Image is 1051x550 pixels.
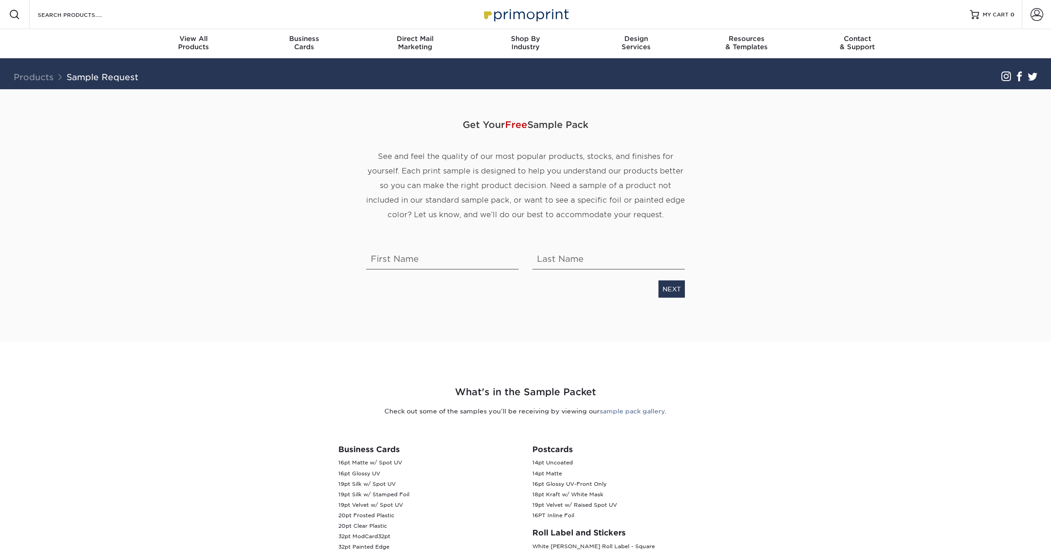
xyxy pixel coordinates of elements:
[1010,11,1015,18] span: 0
[366,152,685,219] span: See and feel the quality of our most popular products, stocks, and finishes for yourself. Each pr...
[802,29,913,58] a: Contact& Support
[249,35,360,51] div: Cards
[338,445,519,454] h3: Business Cards
[532,458,713,521] p: 14pt Uncoated 14pt Matte 16pt Glossy UV-Front Only 18pt Kraft w/ White Mask 19pt Velvet w/ Raised...
[581,29,691,58] a: DesignServices
[249,29,360,58] a: BusinessCards
[505,119,527,130] span: Free
[532,445,713,454] h3: Postcards
[249,35,360,43] span: Business
[658,280,685,298] a: NEXT
[802,35,913,43] span: Contact
[138,35,249,51] div: Products
[532,528,713,537] h3: Roll Label and Stickers
[691,29,802,58] a: Resources& Templates
[691,35,802,51] div: & Templates
[470,29,581,58] a: Shop ByIndustry
[691,35,802,43] span: Resources
[360,35,470,43] span: Direct Mail
[581,35,691,51] div: Services
[259,407,792,416] p: Check out some of the samples you’ll be receiving by viewing our .
[138,29,249,58] a: View AllProducts
[480,5,571,24] img: Primoprint
[360,29,470,58] a: Direct MailMarketing
[470,35,581,43] span: Shop By
[360,35,470,51] div: Marketing
[259,385,792,399] h2: What's in the Sample Packet
[802,35,913,51] div: & Support
[470,35,581,51] div: Industry
[983,11,1009,19] span: MY CART
[37,9,126,20] input: SEARCH PRODUCTS.....
[581,35,691,43] span: Design
[600,407,665,415] a: sample pack gallery
[366,111,685,138] span: Get Your Sample Pack
[138,35,249,43] span: View All
[14,72,54,82] a: Products
[66,72,138,82] a: Sample Request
